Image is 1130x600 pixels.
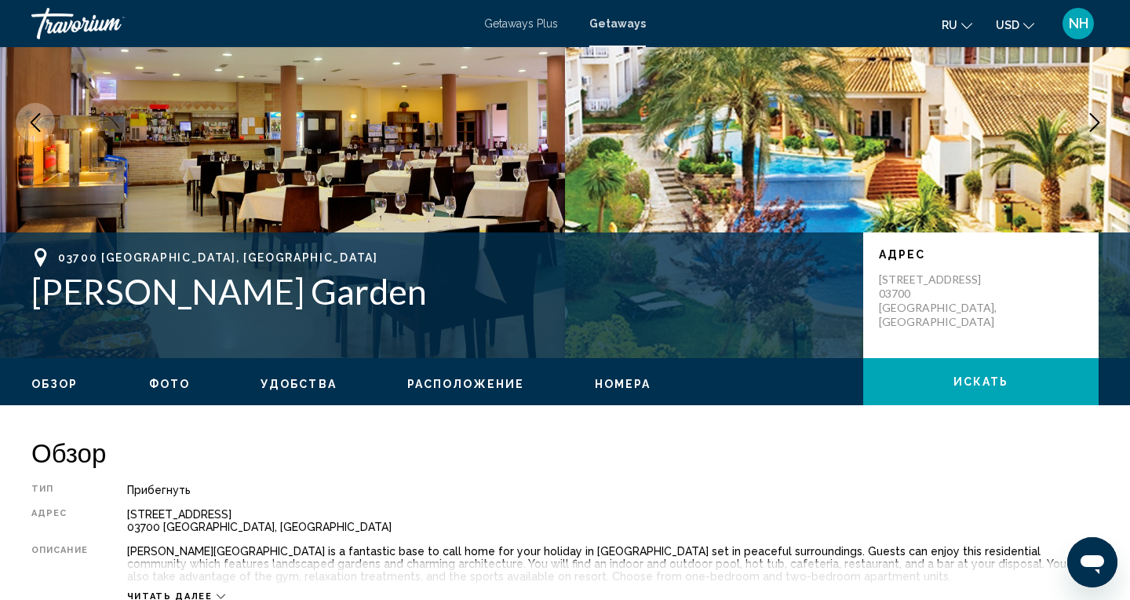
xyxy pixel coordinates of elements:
span: Номера [595,378,651,390]
button: Next image [1075,103,1114,142]
button: Номера [595,377,651,391]
button: искать [863,358,1099,405]
a: Getaways Plus [484,17,558,30]
span: NH [1069,16,1088,31]
a: Getaways [589,17,646,30]
button: Change language [942,13,972,36]
span: искать [953,376,1009,389]
div: [PERSON_NAME][GEOGRAPHIC_DATA] is a fantastic base to call home for your holiday in [GEOGRAPHIC_D... [127,545,1099,583]
button: Расположение [407,377,524,391]
span: USD [996,19,1019,31]
button: Обзор [31,377,78,391]
div: Прибегнуть [127,484,1099,496]
button: Previous image [16,103,55,142]
iframe: Кнопка запуска окна обмена сообщениями [1067,537,1117,587]
span: 03700 [GEOGRAPHIC_DATA], [GEOGRAPHIC_DATA] [58,251,378,264]
h2: Обзор [31,437,1099,468]
span: Удобства [261,378,337,390]
span: Фото [149,378,190,390]
span: ru [942,19,957,31]
div: [STREET_ADDRESS] 03700 [GEOGRAPHIC_DATA], [GEOGRAPHIC_DATA] [127,508,1099,533]
button: User Menu [1058,7,1099,40]
div: Тип [31,484,88,496]
span: Обзор [31,378,78,390]
p: Адрес [879,248,1083,261]
div: Описание [31,545,88,583]
p: [STREET_ADDRESS] 03700 [GEOGRAPHIC_DATA], [GEOGRAPHIC_DATA] [879,273,1004,329]
h1: [PERSON_NAME] Garden [31,271,847,312]
button: Удобства [261,377,337,391]
a: Travorium [31,8,468,39]
span: Расположение [407,378,524,390]
button: Change currency [996,13,1034,36]
div: Адрес [31,508,88,533]
button: Фото [149,377,190,391]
